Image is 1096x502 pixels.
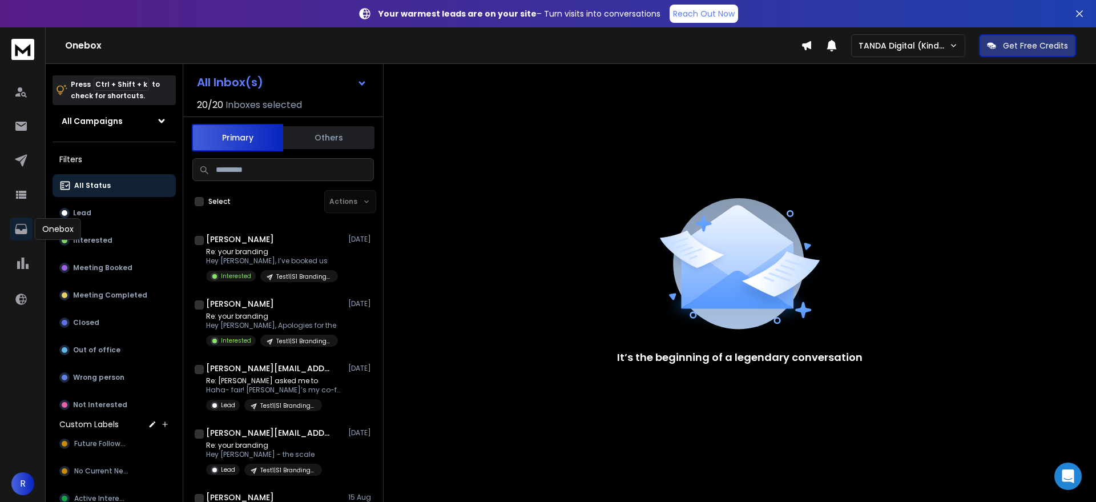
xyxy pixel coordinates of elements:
[74,439,129,448] span: Future Followup
[53,284,176,307] button: Meeting Completed
[206,256,338,266] p: Hey [PERSON_NAME], I’ve booked us
[53,229,176,252] button: Interested
[65,39,801,53] h1: Onebox
[73,400,127,409] p: Not Interested
[260,401,315,410] p: Test1|S1 Branding + Funding Readiness|UK&Nordics|CEO, founder|210225
[59,419,119,430] h3: Custom Labels
[276,337,331,346] p: Test1|S1 Branding + Funding Readiness|UK&Nordics|CEO, founder|210225
[53,256,176,279] button: Meeting Booked
[188,71,376,94] button: All Inbox(s)
[73,291,147,300] p: Meeting Completed
[221,401,235,409] p: Lead
[53,311,176,334] button: Closed
[53,339,176,362] button: Out of office
[53,151,176,167] h3: Filters
[73,318,99,327] p: Closed
[74,467,132,476] span: No Current Need
[11,472,34,495] button: R
[673,8,735,19] p: Reach Out Now
[208,197,231,206] label: Select
[378,8,660,19] p: – Turn visits into conversations
[197,77,263,88] h1: All Inbox(s)
[348,493,374,502] p: 15 Aug
[221,336,251,345] p: Interested
[73,263,132,272] p: Meeting Booked
[1054,463,1082,490] div: Open Intercom Messenger
[206,376,343,385] p: Re: [PERSON_NAME] asked me to
[53,432,176,455] button: Future Followup
[1003,40,1068,51] p: Get Free Credits
[206,363,332,374] h1: [PERSON_NAME][EMAIL_ADDRESS][DOMAIN_NAME]
[206,298,274,310] h1: [PERSON_NAME]
[11,39,34,60] img: logo
[206,312,338,321] p: Re: your branding
[348,364,374,373] p: [DATE]
[670,5,738,23] a: Reach Out Now
[73,346,120,355] p: Out of office
[859,40,949,51] p: TANDA Digital (Kind Studio)
[378,8,537,19] strong: Your warmest leads are on your site
[221,465,235,474] p: Lead
[348,428,374,437] p: [DATE]
[206,450,322,459] p: Hey [PERSON_NAME] - the scale
[71,79,160,102] p: Press to check for shortcuts.
[94,78,149,91] span: Ctrl + Shift + k
[53,202,176,224] button: Lead
[206,427,332,439] h1: [PERSON_NAME][EMAIL_ADDRESS][DOMAIN_NAME]
[73,208,91,218] p: Lead
[62,115,123,127] h1: All Campaigns
[197,98,223,112] span: 20 / 20
[225,98,302,112] h3: Inboxes selected
[53,366,176,389] button: Wrong person
[283,125,374,150] button: Others
[206,247,338,256] p: Re: your branding
[206,385,343,395] p: Haha- fair! [PERSON_NAME]’s my co-founder. Totally
[206,441,322,450] p: Re: your branding
[260,466,315,475] p: Test1|S1 Branding + Funding Readiness|UK&Nordics|CEO, founder|210225
[53,460,176,483] button: No Current Need
[348,235,374,244] p: [DATE]
[617,350,863,366] p: It’s the beginning of a legendary conversation
[74,181,111,190] p: All Status
[73,373,124,382] p: Wrong person
[53,174,176,197] button: All Status
[73,236,112,245] p: Interested
[276,272,331,281] p: Test1|S1 Branding + Funding Readiness|UK&Nordics|CEO, founder|210225
[192,124,283,151] button: Primary
[53,393,176,416] button: Not Interested
[979,34,1076,57] button: Get Free Credits
[221,272,251,280] p: Interested
[35,218,81,240] div: Onebox
[53,110,176,132] button: All Campaigns
[206,234,274,245] h1: [PERSON_NAME]
[348,299,374,308] p: [DATE]
[206,321,338,330] p: Hey [PERSON_NAME], Apologies for the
